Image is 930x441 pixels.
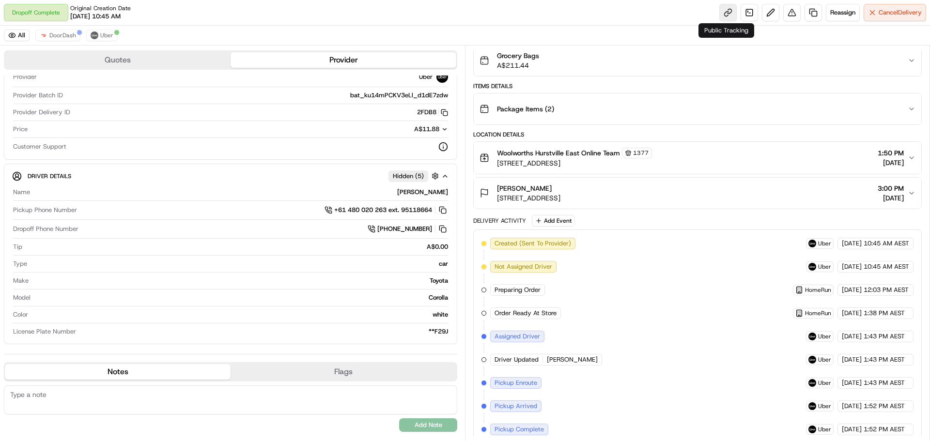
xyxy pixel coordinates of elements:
span: 1:43 PM AEST [864,379,905,387]
span: [STREET_ADDRESS] [497,158,652,168]
img: uber-new-logo.jpeg [436,71,448,83]
button: Notes [5,364,231,380]
span: Model [13,293,31,302]
img: uber-new-logo.jpeg [808,240,816,247]
input: Got a question? Start typing here... [25,62,174,73]
span: [DATE] [842,425,862,434]
img: 1736555255976-a54dd68f-1ca7-489b-9aae-adbdc363a1c4 [10,92,27,110]
button: 2FDB8 [417,108,448,117]
span: [DATE] [878,193,904,203]
span: 1:52 PM AEST [864,425,905,434]
div: car [31,259,448,268]
span: Type [13,259,27,268]
button: Add Event [532,215,575,227]
button: DoorDash [35,30,80,41]
span: [DATE] [878,158,904,167]
span: Package Items ( 2 ) [497,104,554,114]
span: Driver Updated [495,355,539,364]
img: Nash [10,10,29,29]
button: All [4,30,30,41]
span: Customer Support [13,142,66,151]
button: Woolworths Hurstville East Online Team1377[STREET_ADDRESS]1:50 PM[DATE] [474,142,921,174]
div: Corolla [34,293,448,302]
span: Knowledge Base [19,140,74,150]
button: Flags [231,364,456,380]
span: Assigned Driver [495,332,540,341]
button: [PERSON_NAME][STREET_ADDRESS]3:00 PM[DATE] [474,178,921,209]
span: [DATE] [842,286,862,294]
span: Grocery Bags [497,51,539,61]
div: Location Details [473,131,922,138]
span: +61 480 020 263 ext. 95118664 [334,206,432,214]
span: 1:50 PM [878,148,904,158]
span: Dropoff Phone Number [13,225,78,233]
button: Reassign [826,4,860,21]
div: We're available if you need us! [33,102,123,110]
div: white [32,310,448,319]
button: Start new chat [165,95,176,107]
span: License Plate Number [13,327,76,336]
span: [DATE] [842,332,862,341]
span: Name [13,188,30,197]
div: Toyota [32,276,448,285]
span: A$211.44 [497,61,539,70]
span: 1:43 PM AEST [864,332,905,341]
span: Make [13,276,29,285]
span: Preparing Order [495,286,541,294]
span: Uber [818,402,831,410]
span: 10:45 AM AEST [864,239,909,248]
span: Uber [818,426,831,433]
span: API Documentation [92,140,155,150]
span: [DATE] [842,309,862,318]
span: Uber [818,379,831,387]
span: A$11.88 [414,125,439,133]
span: 1:43 PM AEST [864,355,905,364]
span: Order Ready At Store [495,309,557,318]
span: 1:38 PM AEST [864,309,905,318]
img: uber-new-logo.jpeg [808,356,816,364]
span: Pickup Enroute [495,379,537,387]
span: Original Creation Date [70,4,131,12]
div: Items Details [473,82,922,90]
div: Public Tracking [698,23,754,38]
img: uber-new-logo.jpeg [808,402,816,410]
p: Welcome 👋 [10,39,176,54]
span: Uber [419,73,433,81]
span: Uber [100,31,113,39]
a: +61 480 020 263 ext. 95118664 [325,205,448,215]
span: Uber [818,263,831,271]
span: DoorDash [49,31,76,39]
button: [PHONE_NUMBER] [368,224,448,234]
span: [DATE] [842,239,862,248]
div: [PERSON_NAME] [34,188,448,197]
img: uber-new-logo.jpeg [91,31,98,39]
a: 💻API Documentation [78,137,159,154]
span: Provider Delivery ID [13,108,70,117]
span: 1377 [633,149,649,157]
span: Pickup Phone Number [13,206,77,214]
span: Pylon [96,164,117,171]
span: [DATE] [842,379,862,387]
span: bat_ku14mPCKV3eLl_d1dE7zdw [350,91,448,100]
button: Uber [86,30,118,41]
img: uber-new-logo.jpeg [808,333,816,340]
span: [DATE] [842,262,862,271]
div: Start new chat [33,92,159,102]
span: 12:03 PM AEST [864,286,909,294]
button: Driver DetailsHidden (5) [12,168,449,184]
span: Provider Batch ID [13,91,63,100]
span: 3:00 PM [878,183,904,193]
span: Driver Details [28,172,71,180]
span: Price [13,125,28,134]
span: [DATE] [842,402,862,411]
span: Pickup Complete [495,425,544,434]
span: Hidden ( 5 ) [393,172,424,181]
span: [PERSON_NAME] [547,355,598,364]
button: CancelDelivery [864,4,926,21]
img: uber-new-logo.jpeg [808,379,816,387]
button: Package Items (2) [474,93,921,124]
div: A$0.00 [26,243,448,251]
span: [PERSON_NAME] [497,183,552,193]
div: Delivery Activity [473,217,526,225]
